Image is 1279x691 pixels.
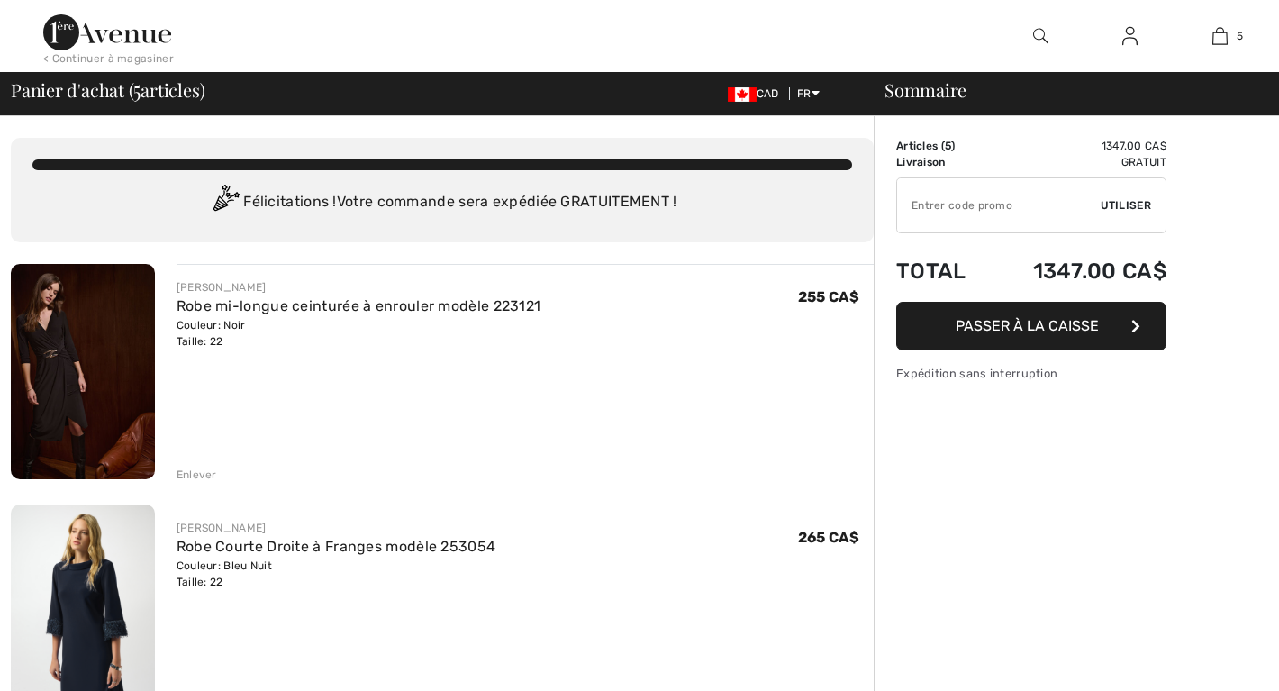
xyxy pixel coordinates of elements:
[1122,25,1138,47] img: Mes infos
[1212,25,1228,47] img: Mon panier
[989,241,1166,302] td: 1347.00 CA$
[11,81,204,99] span: Panier d'achat ( articles)
[177,520,496,536] div: [PERSON_NAME]
[177,317,541,350] div: Couleur: Noir Taille: 22
[896,154,989,170] td: Livraison
[728,87,786,100] span: CAD
[728,87,757,102] img: Canadian Dollar
[177,538,496,555] a: Robe Courte Droite à Franges modèle 253054
[798,288,859,305] span: 255 CA$
[32,185,852,221] div: Félicitations ! Votre commande sera expédiée GRATUITEMENT !
[896,302,1166,350] button: Passer à la caisse
[1176,25,1264,47] a: 5
[896,138,989,154] td: Articles ( )
[207,185,243,221] img: Congratulation2.svg
[863,81,1268,99] div: Sommaire
[896,241,989,302] td: Total
[177,467,217,483] div: Enlever
[43,50,174,67] div: < Continuer à magasiner
[133,77,141,100] span: 5
[989,138,1166,154] td: 1347.00 CA$
[956,317,1099,334] span: Passer à la caisse
[1237,28,1243,44] span: 5
[177,297,541,314] a: Robe mi-longue ceinturée à enrouler modèle 223121
[1108,25,1152,48] a: Se connecter
[11,264,155,479] img: Robe mi-longue ceinturée à enrouler modèle 223121
[1101,197,1151,214] span: Utiliser
[177,279,541,295] div: [PERSON_NAME]
[798,529,859,546] span: 265 CA$
[1033,25,1048,47] img: recherche
[896,365,1166,382] div: Expédition sans interruption
[177,558,496,590] div: Couleur: Bleu Nuit Taille: 22
[797,87,820,100] span: FR
[897,178,1101,232] input: Code promo
[989,154,1166,170] td: Gratuit
[43,14,171,50] img: 1ère Avenue
[945,140,951,152] span: 5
